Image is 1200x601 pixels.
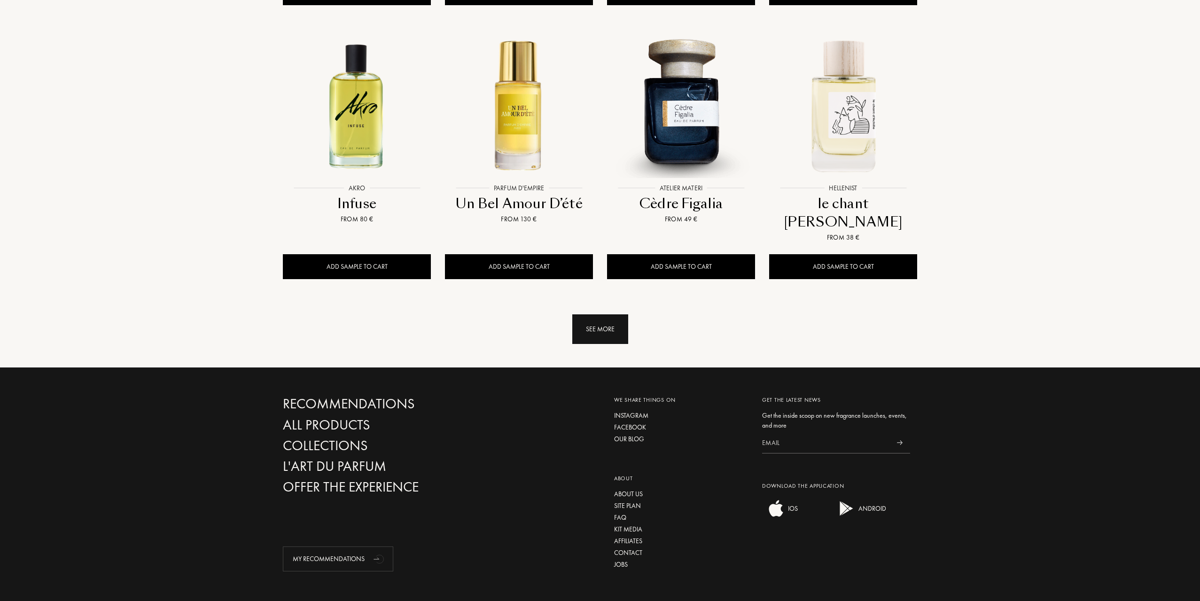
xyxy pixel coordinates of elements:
div: IOS [786,499,798,518]
img: Infuse Akro [284,32,430,178]
a: Collections [283,437,485,454]
div: Get the latest news [762,396,910,404]
a: Our blog [614,434,748,444]
a: All products [283,417,485,433]
div: Download the application [762,482,910,490]
div: Add sample to cart [283,254,431,279]
div: See more [572,314,628,344]
a: Offer the experience [283,479,485,495]
a: FAQ [614,513,748,523]
div: Get the inside scoop on new fragrance launches, events, and more [762,411,910,430]
div: Add sample to cart [769,254,917,279]
div: From 49 € [611,214,751,224]
a: Recommendations [283,396,485,412]
a: Cèdre Figalia Atelier MateriAtelier MateriCèdre FigaliaFrom 49 € [607,22,755,236]
input: Email [762,432,889,453]
div: From 130 € [449,214,589,224]
a: L'Art du Parfum [283,458,485,475]
a: ios appIOS [762,511,798,520]
div: Add sample to cart [607,254,755,279]
a: Kit media [614,524,748,534]
img: ios app [767,499,786,518]
a: android appANDROID [833,511,886,520]
div: le chant [PERSON_NAME] [773,195,913,232]
div: We share things on [614,396,748,404]
div: animation [370,549,389,568]
a: Site plan [614,501,748,511]
a: Jobs [614,560,748,570]
a: Infuse AkroAkroInfuseFrom 80 € [283,22,431,236]
img: le chant d'Achille Hellenist [770,32,916,178]
img: news_send.svg [896,440,903,445]
div: From 80 € [287,214,427,224]
div: ANDROID [856,499,886,518]
div: My Recommendations [283,546,393,571]
a: le chant d'Achille HellenistHellenistle chant [PERSON_NAME]From 38 € [769,22,917,254]
a: About us [614,489,748,499]
a: Un Bel Amour D’été Parfum d'EmpireParfum d'EmpireUn Bel Amour D’étéFrom 130 € [445,22,593,236]
img: Cèdre Figalia Atelier Materi [608,32,754,178]
a: Facebook [614,422,748,432]
div: Add sample to cart [445,254,593,279]
img: Un Bel Amour D’été Parfum d'Empire [446,32,592,178]
a: Contact [614,548,748,558]
img: android app [837,499,856,518]
div: About [614,474,748,483]
a: Instagram [614,411,748,421]
a: Affiliates [614,536,748,546]
div: From 38 € [773,233,913,242]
